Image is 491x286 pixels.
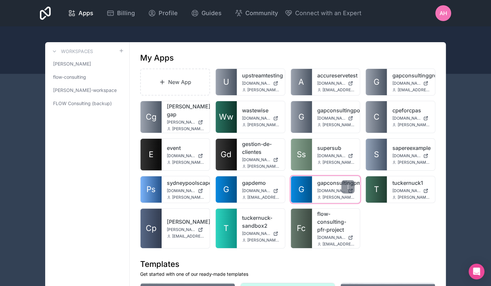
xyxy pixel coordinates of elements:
[291,209,312,248] a: Fc
[392,188,430,193] a: [DOMAIN_NAME]
[298,77,304,87] span: A
[167,179,204,187] a: sydneypoolscapes
[317,71,355,79] a: accureservetest
[53,74,86,80] span: flow-consulting
[172,195,204,200] span: [PERSON_NAME][EMAIL_ADDRESS][DOMAIN_NAME]
[247,122,280,128] span: [PERSON_NAME][EMAIL_ADDRESS][DOMAIN_NAME]
[392,81,430,86] a: [DOMAIN_NAME]
[322,160,355,165] span: [PERSON_NAME][EMAIL_ADDRESS][DOMAIN_NAME]
[167,188,195,193] span: [DOMAIN_NAME]
[140,53,174,63] h1: My Apps
[397,122,430,128] span: [PERSON_NAME][EMAIL_ADDRESS][DOMAIN_NAME]
[167,120,195,125] span: [PERSON_NAME][DOMAIN_NAME]
[317,235,346,240] span: [DOMAIN_NAME]
[317,144,355,152] a: supersub
[392,116,420,121] span: [DOMAIN_NAME]
[146,112,157,122] span: Cg
[230,6,283,20] a: Community
[297,149,306,160] span: Ss
[53,61,91,67] span: [PERSON_NAME]
[223,184,229,195] span: G
[392,179,430,187] a: tuckernuck1
[366,176,387,203] a: T
[53,100,112,107] span: FLOW Consulting (backup)
[247,195,280,200] span: [EMAIL_ADDRESS][DOMAIN_NAME]
[247,164,280,169] span: [PERSON_NAME][EMAIL_ADDRESS][DOMAIN_NAME]
[149,149,153,160] span: E
[317,188,346,193] span: [DOMAIN_NAME]
[63,6,99,20] a: Apps
[242,116,270,121] span: [DOMAIN_NAME]
[242,231,270,236] span: [DOMAIN_NAME]
[322,87,355,93] span: [EMAIL_ADDRESS][DOMAIN_NAME]
[373,112,379,122] span: C
[242,157,270,162] span: [DOMAIN_NAME]
[140,69,210,96] a: New App
[397,87,430,93] span: [EMAIL_ADDRESS][DOMAIN_NAME]
[297,223,306,234] span: Fc
[50,47,93,55] a: Workspaces
[146,184,156,195] span: Ps
[201,9,222,18] span: Guides
[366,139,387,170] a: S
[317,188,355,193] a: [DOMAIN_NAME]
[317,153,355,158] a: [DOMAIN_NAME]
[397,160,430,165] span: [PERSON_NAME][EMAIL_ADDRESS][DOMAIN_NAME]
[167,227,195,232] span: [PERSON_NAME][DOMAIN_NAME]
[322,122,355,128] span: [PERSON_NAME][EMAIL_ADDRESS][DOMAIN_NAME]
[392,144,430,152] a: sapereexample
[317,81,346,86] span: [DOMAIN_NAME]
[298,184,304,195] span: G
[140,176,162,203] a: Ps
[366,69,387,95] a: G
[247,238,280,243] span: [PERSON_NAME][EMAIL_ADDRESS][DOMAIN_NAME]
[159,9,178,18] span: Profile
[392,106,430,114] a: cpeforcpas
[101,6,140,20] a: Billing
[167,153,204,158] a: [DOMAIN_NAME]
[298,112,304,122] span: G
[172,126,204,131] span: [PERSON_NAME][EMAIL_ADDRESS][DOMAIN_NAME]
[172,234,204,239] span: [EMAIL_ADDRESS][DOMAIN_NAME]
[167,227,204,232] a: [PERSON_NAME][DOMAIN_NAME]
[140,139,162,170] a: E
[140,101,162,133] a: Cg
[317,179,355,187] a: gapconsultingpm
[50,58,124,70] a: [PERSON_NAME]
[373,77,379,87] span: G
[140,209,162,248] a: Cp
[216,209,237,248] a: T
[167,102,204,118] a: [PERSON_NAME]-gap
[53,87,117,94] span: [PERSON_NAME]-workspace
[221,149,231,160] span: Gd
[242,140,280,156] a: gestion-de-clientes
[242,81,270,86] span: [DOMAIN_NAME]
[392,71,430,79] a: gapconsultinggroup
[242,179,280,187] a: gapdemo
[322,195,355,200] span: [PERSON_NAME][EMAIL_ADDRESS][DOMAIN_NAME]
[216,139,237,170] a: Gd
[317,81,355,86] a: [DOMAIN_NAME]
[317,235,355,240] a: [DOMAIN_NAME]
[186,6,227,20] a: Guides
[146,223,157,234] span: Cp
[61,48,93,55] h3: Workspaces
[317,153,346,158] span: [DOMAIN_NAME]
[374,184,379,195] span: T
[242,231,280,236] a: [DOMAIN_NAME]
[242,71,280,79] a: upstreamtesting
[366,101,387,133] a: C
[392,153,430,158] a: [DOMAIN_NAME]
[291,69,312,95] a: A
[392,116,430,121] a: [DOMAIN_NAME]
[295,9,361,18] span: Connect with an Expert
[392,153,420,158] span: [DOMAIN_NAME]
[392,188,420,193] span: [DOMAIN_NAME]
[78,9,93,18] span: Apps
[291,139,312,170] a: Ss
[140,271,435,277] p: Get started with one of our ready-made templates
[392,81,420,86] span: [DOMAIN_NAME]
[317,210,355,234] a: flow-consulting-pfr-project
[291,176,312,203] a: G
[440,9,447,17] span: AH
